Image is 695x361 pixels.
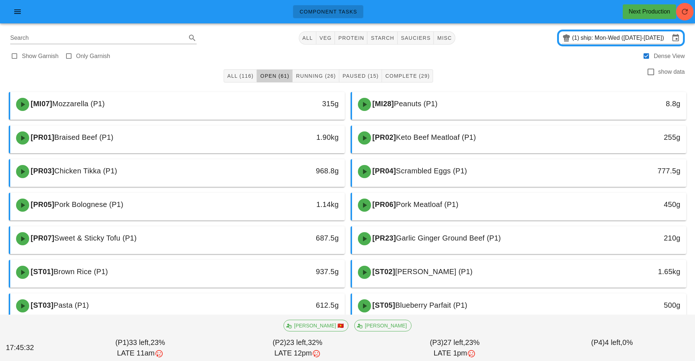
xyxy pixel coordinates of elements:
[606,266,680,277] div: 1.65kg
[434,31,455,45] button: misc
[220,348,375,359] div: LATE 12pm
[54,167,117,175] span: Chicken Tikka (P1)
[339,69,382,82] button: Paused (15)
[4,341,62,355] div: 17:45:32
[265,131,339,143] div: 1.90kg
[62,336,219,360] div: (P1) 23%
[396,133,476,141] span: Keto Beef Meatloaf (P1)
[385,73,430,79] span: Complete (29)
[54,200,123,208] span: Pork Bolognese (P1)
[296,73,336,79] span: Running (26)
[224,69,257,82] button: All (116)
[338,35,364,41] span: protein
[299,31,316,45] button: All
[606,199,680,210] div: 450g
[444,338,465,346] span: 27 left,
[265,98,339,110] div: 315g
[658,68,685,76] label: show data
[606,131,680,143] div: 255g
[288,320,344,331] span: [PERSON_NAME] 🇻🇳
[29,200,54,208] span: [PR05]
[396,234,501,242] span: Garlic Ginger Ground Beef (P1)
[286,338,308,346] span: 23 left,
[54,268,108,276] span: Brown Rice (P1)
[265,232,339,244] div: 687.5g
[572,34,581,42] div: (1)
[371,167,396,175] span: [PR04]
[265,299,339,311] div: 612.5g
[371,200,396,208] span: [PR06]
[22,53,59,60] label: Show Garnish
[378,348,532,359] div: LATE 1pm
[376,336,533,360] div: (P3) 23%
[54,234,137,242] span: Sweet & Sticky Tofu (P1)
[342,73,379,79] span: Paused (15)
[76,53,110,60] label: Only Garnish
[371,133,396,141] span: [PR02]
[533,336,691,360] div: (P4) 0%
[265,165,339,177] div: 968.8g
[605,338,622,346] span: 4 left,
[316,31,335,45] button: veg
[219,336,376,360] div: (P2) 32%
[437,35,452,41] span: misc
[395,301,467,309] span: Blueberry Parfait (P1)
[371,301,395,309] span: [ST05]
[367,31,397,45] button: starch
[29,133,54,141] span: [PR01]
[382,69,433,82] button: Complete (29)
[257,69,293,82] button: Open (61)
[370,35,394,41] span: starch
[265,266,339,277] div: 937.5g
[54,133,113,141] span: Braised Beef (P1)
[29,100,52,108] span: [MI07]
[265,199,339,210] div: 1.14kg
[29,301,54,309] span: [ST03]
[606,98,680,110] div: 8.8g
[396,167,467,175] span: Scrambled Eggs (P1)
[129,338,150,346] span: 33 left,
[398,31,434,45] button: sauciers
[29,268,54,276] span: [ST01]
[654,53,685,60] label: Dense View
[54,301,89,309] span: Pasta (P1)
[395,268,472,276] span: [PERSON_NAME] (P1)
[52,100,105,108] span: Mozzarella (P1)
[299,9,357,15] span: Component Tasks
[401,35,431,41] span: sauciers
[29,167,54,175] span: [PR03]
[293,69,339,82] button: Running (26)
[396,200,458,208] span: Pork Meatloaf (P1)
[371,234,396,242] span: [PR23]
[227,73,254,79] span: All (116)
[394,100,438,108] span: Peanuts (P1)
[359,320,407,331] span: [PERSON_NAME]
[606,299,680,311] div: 500g
[335,31,367,45] button: protein
[606,232,680,244] div: 210g
[606,165,680,177] div: 777.5g
[302,35,313,41] span: All
[371,100,394,108] span: [MI28]
[63,348,217,359] div: LATE 11am
[29,234,54,242] span: [PR07]
[319,35,332,41] span: veg
[293,5,363,18] a: Component Tasks
[629,7,670,16] div: Next Production
[371,268,395,276] span: [ST02]
[260,73,289,79] span: Open (61)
